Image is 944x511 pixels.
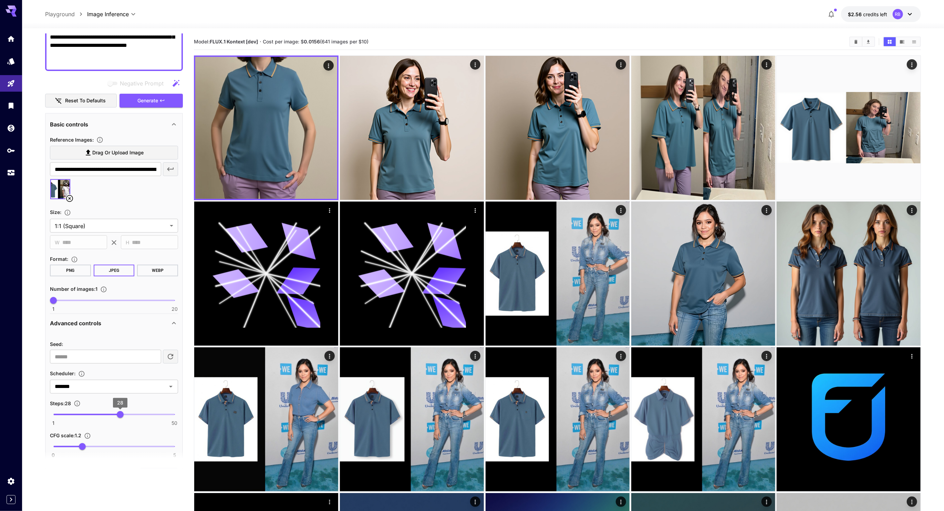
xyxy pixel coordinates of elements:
button: Open [166,382,176,391]
div: Actions [761,59,771,70]
nav: breadcrumb [45,10,87,18]
div: Actions [761,205,771,215]
span: $2.56 [848,11,863,17]
img: Z [777,347,921,491]
button: JPEG [94,265,135,276]
div: Actions [470,497,480,507]
span: 1 [52,420,54,427]
button: Generate [120,94,183,108]
button: Upload a reference image to guide the result. This is needed for Image-to-Image or Inpainting. Su... [94,136,106,143]
img: Z [631,202,775,346]
div: Actions [615,205,626,215]
div: Actions [761,497,771,507]
b: FLUX.1 Kontext [dev] [210,39,258,44]
div: Show images in grid viewShow images in video viewShow images in list view [883,37,921,47]
div: Actions [615,59,626,70]
div: Actions [907,351,917,361]
img: 2Q== [777,202,921,346]
div: Actions [324,351,335,361]
div: Library [7,101,15,110]
div: Playground [7,79,15,88]
img: Z [777,56,921,200]
span: H [126,238,129,246]
div: Basic controls [50,116,178,133]
button: Download All [862,37,874,46]
div: Actions [323,60,334,71]
button: Choose the file format for the output image. [68,256,81,263]
button: Show images in video view [896,37,908,46]
span: credits left [863,11,887,17]
span: 50 [172,420,177,427]
button: $2.55711RB [841,6,921,22]
img: 9k= [631,347,775,491]
span: CFG scale : 1.2 [50,432,81,438]
div: Models [7,57,15,65]
div: Actions [470,59,480,70]
img: Z [194,347,338,491]
p: Advanced controls [50,319,101,327]
span: Drag or upload image [92,149,144,157]
div: Actions [615,351,626,361]
img: Z [486,347,630,491]
button: WEBP [137,265,178,276]
b: 0.0156 [304,39,320,44]
span: Scheduler : [50,370,75,376]
div: Actions [907,59,917,70]
button: Specify how many images to generate in a single request. Each image generation will be charged se... [97,286,110,293]
button: Reset to defaults [45,94,117,108]
span: Generate [137,96,158,105]
button: Select the method used to control the image generation process. Different schedulers influence ho... [75,370,88,377]
button: Adjusts how closely the generated image aligns with the input prompt. A higher value enforces str... [81,432,94,439]
img: 9k= [340,56,484,200]
button: Set the number of denoising steps used to refine the image. More steps typically lead to higher q... [71,400,83,407]
div: Actions [324,205,335,215]
span: 1:1 (Square) [55,222,167,230]
button: Show images in grid view [884,37,896,46]
span: Negative Prompt [120,79,164,88]
span: 20 [172,306,178,313]
span: Cost per image: $ (641 images per $10) [263,39,369,44]
button: Expand sidebar [7,495,15,504]
span: Seed : [50,341,63,347]
div: Wallet [7,124,15,132]
div: Usage [7,168,15,177]
div: API Keys [7,146,15,155]
img: Z [486,202,630,346]
label: Drag or upload image [50,146,178,160]
div: Home [7,34,15,43]
span: W [55,238,60,246]
div: $2.55711 [848,11,887,18]
div: Actions [470,351,480,361]
span: Negative prompts are not compatible with the selected model. [106,79,169,88]
span: Size : [50,209,61,215]
span: 28 [117,400,123,406]
button: Clear Images [850,37,862,46]
p: · [260,38,261,46]
div: Actions [615,497,626,507]
span: Image Inference [87,10,129,18]
div: Settings [7,477,15,486]
button: Adjust the dimensions of the generated image by specifying its width and height in pixels, or sel... [61,209,74,216]
div: Advanced controls [50,315,178,331]
img: 9k= [195,57,337,199]
div: Advanced controls [50,331,178,458]
span: Format : [50,256,68,262]
div: Actions [470,205,480,215]
div: Actions [324,497,335,507]
span: Steps : 28 [50,400,71,406]
div: Actions [907,497,917,507]
button: PNG [50,265,91,276]
div: Actions [907,205,917,215]
span: Reference Images : [50,137,94,143]
img: 2Q== [340,347,484,491]
span: 1 [52,306,54,313]
div: Clear ImagesDownload All [849,37,875,47]
p: Basic controls [50,120,88,129]
div: Actions [761,351,771,361]
a: Playground [45,10,75,18]
span: Number of images : 1 [50,286,97,292]
img: 2Q== [631,56,775,200]
button: Show images in list view [908,37,920,46]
